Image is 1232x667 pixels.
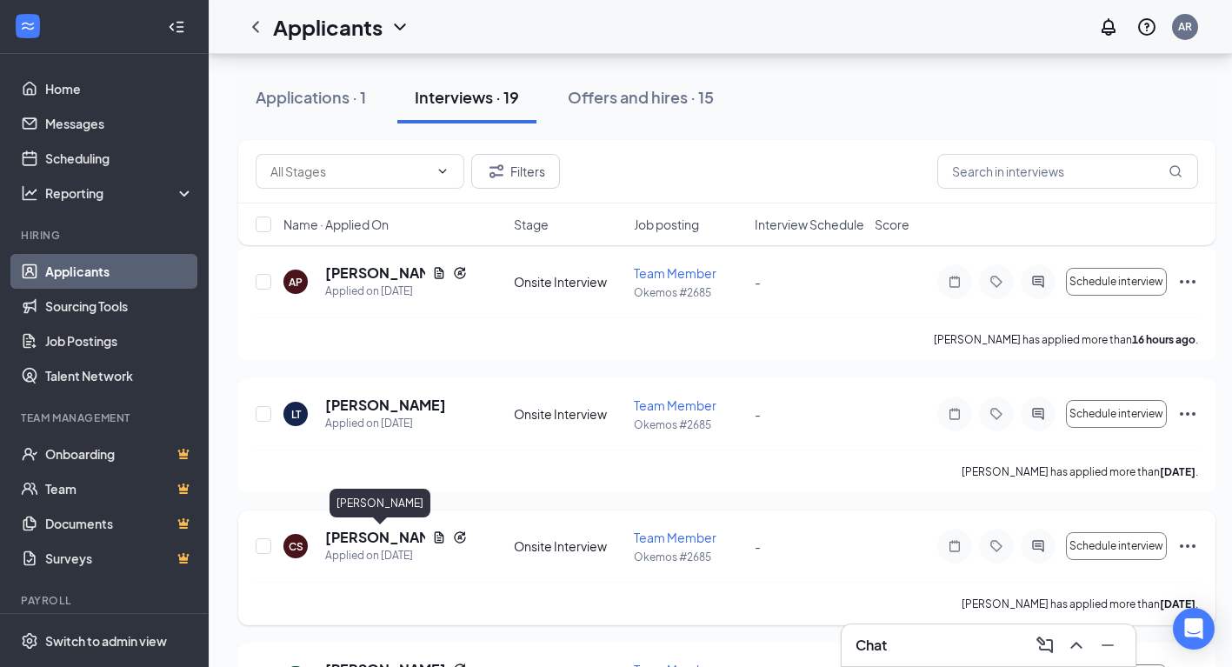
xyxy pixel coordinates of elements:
span: - [755,538,761,554]
h5: [PERSON_NAME] [325,528,425,547]
h3: Chat [856,636,887,655]
button: ComposeMessage [1031,631,1059,659]
p: Okemos #2685 [634,417,743,432]
span: - [755,406,761,422]
span: Schedule interview [1069,408,1163,420]
input: All Stages [270,162,429,181]
span: Stage [514,216,549,233]
a: OnboardingCrown [45,437,194,471]
div: Payroll [21,593,190,608]
button: Schedule interview [1066,400,1167,428]
h1: Applicants [273,12,383,42]
a: Scheduling [45,141,194,176]
svg: Document [432,530,446,544]
svg: Tag [986,275,1007,289]
a: Job Postings [45,323,194,358]
h5: [PERSON_NAME] [325,396,446,415]
svg: ActiveChat [1028,407,1049,421]
a: TeamCrown [45,471,194,506]
svg: Ellipses [1177,536,1198,557]
a: SurveysCrown [45,541,194,576]
svg: Reapply [453,266,467,280]
svg: WorkstreamLogo [19,17,37,35]
span: Team Member [634,530,716,545]
b: [DATE] [1160,597,1195,610]
b: 16 hours ago [1132,333,1195,346]
span: Interview Schedule [755,216,864,233]
div: Interviews · 19 [415,86,519,108]
span: Schedule interview [1069,540,1163,552]
button: Schedule interview [1066,532,1167,560]
svg: MagnifyingGlass [1169,164,1182,178]
h5: [PERSON_NAME] [325,263,425,283]
svg: Ellipses [1177,404,1198,424]
svg: Note [944,407,965,421]
div: CS [289,539,303,554]
svg: Note [944,539,965,553]
a: Messages [45,106,194,141]
div: Switch to admin view [45,632,167,650]
a: Home [45,71,194,106]
p: Okemos #2685 [634,285,743,300]
svg: ActiveChat [1028,275,1049,289]
svg: Document [432,266,446,280]
svg: QuestionInfo [1136,17,1157,37]
p: [PERSON_NAME] has applied more than . [934,332,1198,347]
a: Sourcing Tools [45,289,194,323]
svg: Tag [986,539,1007,553]
svg: Settings [21,632,38,650]
svg: Tag [986,407,1007,421]
div: AP [289,275,303,290]
a: DocumentsCrown [45,506,194,541]
span: Team Member [634,397,716,413]
p: [PERSON_NAME] has applied more than . [962,464,1198,479]
div: Onsite Interview [514,273,623,290]
svg: Reapply [453,530,467,544]
div: LT [291,407,301,422]
div: Onsite Interview [514,537,623,555]
b: [DATE] [1160,465,1195,478]
input: Search in interviews [937,154,1198,189]
svg: ComposeMessage [1035,635,1056,656]
div: Applied on [DATE] [325,415,446,432]
div: [PERSON_NAME] [330,489,430,517]
button: Filter Filters [471,154,560,189]
div: Applied on [DATE] [325,547,467,564]
svg: Notifications [1098,17,1119,37]
svg: ChevronDown [436,164,450,178]
p: Okemos #2685 [634,550,743,564]
svg: ChevronDown [390,17,410,37]
div: Team Management [21,410,190,425]
div: Reporting [45,184,195,202]
div: Open Intercom Messenger [1173,608,1215,650]
span: Job posting [634,216,699,233]
svg: ChevronLeft [245,17,266,37]
div: Hiring [21,228,190,243]
span: Score [875,216,909,233]
button: Schedule interview [1066,268,1167,296]
div: Onsite Interview [514,405,623,423]
div: Offers and hires · 15 [568,86,714,108]
div: Applied on [DATE] [325,283,467,300]
div: Applications · 1 [256,86,366,108]
span: Team Member [634,265,716,281]
span: Schedule interview [1069,276,1163,288]
div: AR [1178,19,1192,34]
svg: Filter [486,161,507,182]
button: Minimize [1094,631,1122,659]
svg: Minimize [1097,635,1118,656]
a: Applicants [45,254,194,289]
a: Talent Network [45,358,194,393]
svg: ChevronUp [1066,635,1087,656]
svg: Note [944,275,965,289]
p: [PERSON_NAME] has applied more than . [962,597,1198,611]
button: ChevronUp [1062,631,1090,659]
span: Name · Applied On [283,216,389,233]
svg: Ellipses [1177,271,1198,292]
svg: ActiveChat [1028,539,1049,553]
svg: Analysis [21,184,38,202]
svg: Collapse [168,18,185,36]
span: - [755,274,761,290]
